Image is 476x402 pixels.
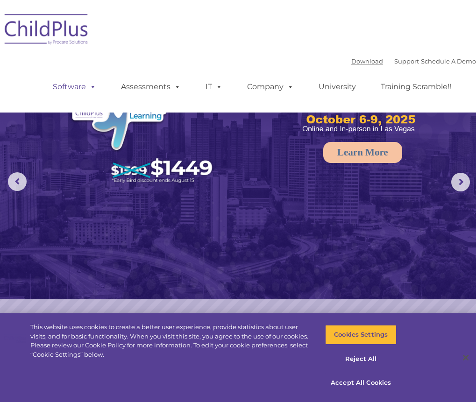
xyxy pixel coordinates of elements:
[30,323,311,359] div: This website uses cookies to create a better user experience, provide statistics about user visit...
[196,78,232,96] a: IT
[351,57,383,65] a: Download
[351,57,476,65] font: |
[112,78,190,96] a: Assessments
[309,78,365,96] a: University
[421,57,476,65] a: Schedule A Demo
[325,349,397,369] button: Reject All
[43,78,106,96] a: Software
[325,373,397,393] button: Accept All Cookies
[394,57,419,65] a: Support
[238,78,303,96] a: Company
[371,78,461,96] a: Training Scramble!!
[323,142,402,163] a: Learn More
[455,347,476,368] button: Close
[325,325,397,345] button: Cookies Settings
